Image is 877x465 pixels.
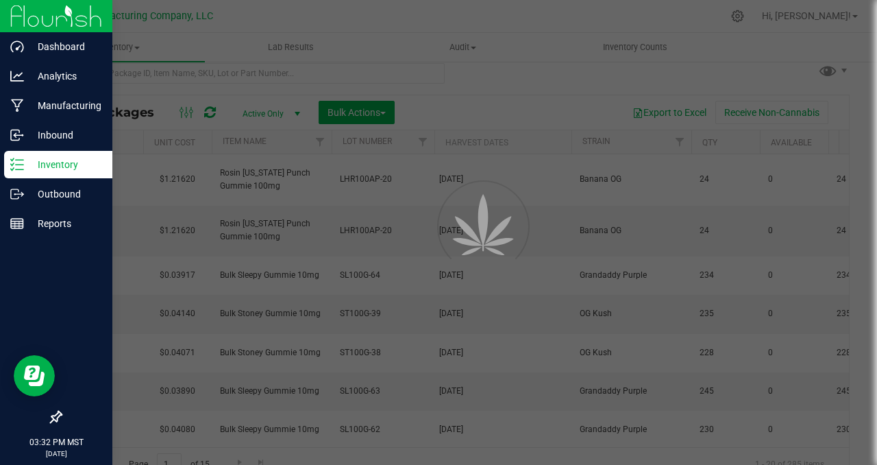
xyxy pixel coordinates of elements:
p: 03:32 PM MST [6,436,106,449]
inline-svg: Inventory [10,158,24,171]
p: Dashboard [24,38,106,55]
p: [DATE] [6,449,106,459]
p: Inventory [24,156,106,173]
inline-svg: Reports [10,217,24,230]
inline-svg: Inbound [10,128,24,142]
p: Reports [24,215,106,232]
inline-svg: Manufacturing [10,99,24,112]
inline-svg: Analytics [10,69,24,83]
iframe: Resource center [14,355,55,396]
p: Analytics [24,68,106,84]
p: Outbound [24,186,106,202]
inline-svg: Dashboard [10,40,24,53]
p: Inbound [24,127,106,143]
p: Manufacturing [24,97,106,114]
inline-svg: Outbound [10,187,24,201]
